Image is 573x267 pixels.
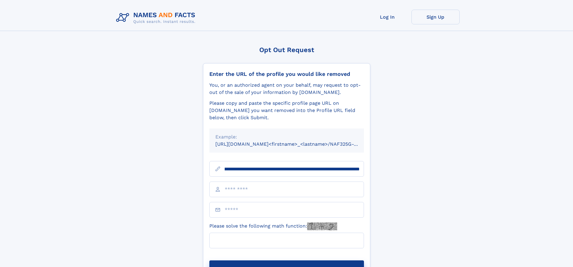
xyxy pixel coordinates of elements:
[411,10,460,24] a: Sign Up
[209,222,337,230] label: Please solve the following math function:
[215,133,358,141] div: Example:
[363,10,411,24] a: Log In
[209,71,364,77] div: Enter the URL of the profile you would like removed
[209,100,364,121] div: Please copy and paste the specific profile page URL on [DOMAIN_NAME] you want removed into the Pr...
[114,10,200,26] img: Logo Names and Facts
[203,46,370,54] div: Opt Out Request
[209,82,364,96] div: You, or an authorized agent on your behalf, may request to opt-out of the sale of your informatio...
[215,141,375,147] small: [URL][DOMAIN_NAME]<firstname>_<lastname>/NAF325G-xxxxxxxx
